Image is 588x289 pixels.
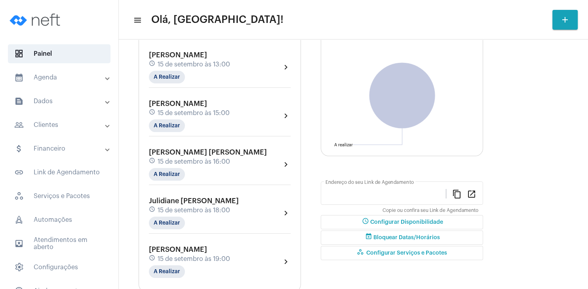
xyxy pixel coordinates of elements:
[158,61,230,68] span: 15 de setembro às 13:00
[149,71,185,83] mat-chip: A Realizar
[364,233,373,242] mat-icon: event_busy
[14,191,24,201] span: sidenav icon
[158,110,230,117] span: 15 de setembro às 15:00
[560,15,570,25] mat-icon: add
[14,263,24,272] span: sidenav icon
[14,239,24,248] mat-icon: sidenav icon
[281,62,291,72] mat-icon: chevron_right
[382,208,478,213] mat-hint: Copie ou confira seu Link de Agendamento
[158,255,230,263] span: 15 de setembro às 19:00
[149,149,267,156] span: [PERSON_NAME] [PERSON_NAME]
[158,158,230,165] span: 15 de setembro às 16:00
[281,160,291,169] mat-icon: chevron_right
[364,235,440,240] span: Bloquear Datas/Horários
[149,51,207,59] span: [PERSON_NAME]
[8,258,110,277] span: Configurações
[14,120,24,130] mat-icon: sidenav icon
[149,217,185,229] mat-chip: A Realizar
[334,143,353,147] text: A realizar
[14,96,24,106] mat-icon: sidenav icon
[5,139,118,158] mat-expansion-panel-header: sidenav iconFinanceiro
[321,215,483,229] button: Configurar Disponibilidade
[8,234,110,253] span: Atendimentos em aberto
[5,68,118,87] mat-expansion-panel-header: sidenav iconAgenda
[149,109,156,117] mat-icon: schedule
[149,197,239,204] span: Julidiane [PERSON_NAME]
[467,189,476,198] mat-icon: open_in_new
[325,191,446,198] input: Link
[149,119,185,132] mat-chip: A Realizar
[149,168,185,181] mat-chip: A Realizar
[357,248,366,258] mat-icon: workspaces_outlined
[8,210,110,229] span: Automações
[321,230,483,245] button: Bloquear Datas/Horários
[452,189,462,198] mat-icon: content_copy
[14,96,106,106] mat-panel-title: Dados
[14,120,106,130] mat-panel-title: Clientes
[149,60,156,69] mat-icon: schedule
[281,111,291,121] mat-icon: chevron_right
[149,265,185,278] mat-chip: A Realizar
[5,92,118,111] mat-expansion-panel-header: sidenav iconDados
[14,144,24,153] mat-icon: sidenav icon
[8,44,110,63] span: Painel
[361,217,370,227] mat-icon: schedule
[151,13,284,26] span: Olá, [GEOGRAPHIC_DATA]!
[149,100,207,107] span: [PERSON_NAME]
[321,246,483,260] button: Configurar Serviços e Pacotes
[6,4,66,36] img: logo-neft-novo-2.png
[361,219,443,225] span: Configurar Disponibilidade
[14,215,24,225] span: sidenav icon
[133,15,141,25] mat-icon: sidenav icon
[281,257,291,266] mat-icon: chevron_right
[8,187,110,206] span: Serviços e Pacotes
[14,49,24,59] span: sidenav icon
[5,115,118,134] mat-expansion-panel-header: sidenav iconClientes
[8,163,110,182] span: Link de Agendamento
[14,168,24,177] mat-icon: sidenav icon
[281,208,291,218] mat-icon: chevron_right
[14,73,24,82] mat-icon: sidenav icon
[158,207,230,214] span: 15 de setembro às 18:00
[14,144,106,153] mat-panel-title: Financeiro
[149,157,156,166] mat-icon: schedule
[149,206,156,215] mat-icon: schedule
[149,246,207,253] span: [PERSON_NAME]
[357,250,447,256] span: Configurar Serviços e Pacotes
[14,73,106,82] mat-panel-title: Agenda
[149,255,156,263] mat-icon: schedule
